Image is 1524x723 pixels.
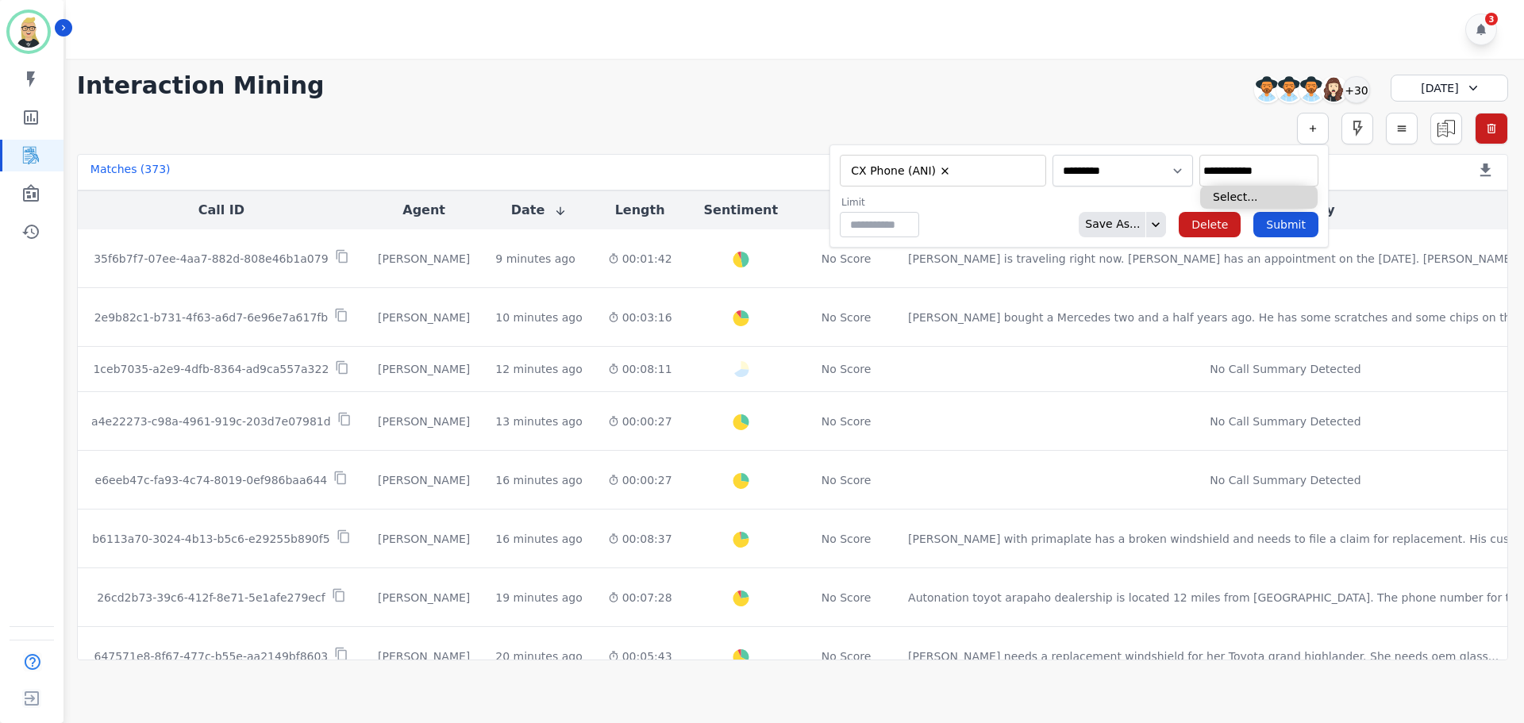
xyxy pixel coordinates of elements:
div: 00:08:37 [608,531,672,547]
div: No Score [822,648,872,664]
div: 00:01:42 [608,251,672,267]
div: [PERSON_NAME] [378,531,470,547]
li: Select... [1200,186,1318,209]
div: [PERSON_NAME] [378,472,470,488]
img: Bordered avatar [10,13,48,51]
button: Sentiment [704,201,778,220]
div: 16 minutes ago [495,531,582,547]
div: [PERSON_NAME] [378,361,470,377]
div: +30 [1343,76,1370,103]
ul: selected options [844,161,1036,180]
label: Limit [841,196,919,209]
div: 00:03:16 [608,310,672,325]
p: 35f6b7f7-07ee-4aa7-882d-808e46b1a079 [94,251,328,267]
div: No Score [822,310,872,325]
div: [PERSON_NAME] [378,413,470,429]
button: Length [615,201,665,220]
div: No Score [822,472,872,488]
button: Delete [1179,212,1241,237]
div: 12 minutes ago [495,361,582,377]
div: 3 [1485,13,1498,25]
div: 00:05:43 [608,648,672,664]
p: 26cd2b73-39c6-412f-8e71-5e1afe279ecf [97,590,325,606]
div: 19 minutes ago [495,590,582,606]
button: Remove CX Phone (ANI) [939,165,951,177]
li: CX Phone (ANI) [846,163,956,179]
p: 2e9b82c1-b731-4f63-a6d7-6e96e7a617fb [94,310,328,325]
div: 00:00:27 [608,472,672,488]
div: 20 minutes ago [495,648,582,664]
p: b6113a70-3024-4b13-b5c6-e29255b890f5 [92,531,329,547]
p: a4e22273-c98a-4961-919c-203d7e07981d [91,413,331,429]
div: [PERSON_NAME] [378,251,470,267]
div: Save As... [1079,212,1140,237]
ul: selected options [1203,163,1314,179]
div: 00:08:11 [608,361,672,377]
p: 1ceb7035-a2e9-4dfb-8364-ad9ca557a322 [93,361,329,377]
div: [PERSON_NAME] [378,648,470,664]
div: No Score [822,413,872,429]
p: 647571e8-8f67-477c-b55e-aa2149bf8603 [94,648,328,664]
div: 10 minutes ago [495,310,582,325]
div: No Score [822,251,872,267]
div: [PERSON_NAME] needs a replacement windshield for her Toyota grand highlander. She needs oem glass... [908,648,1499,664]
button: Call ID [198,201,244,220]
p: e6eeb47c-fa93-4c74-8019-0ef986baa644 [95,472,328,488]
div: No Score [822,590,872,606]
div: No Score [822,531,872,547]
div: 00:00:27 [608,413,672,429]
div: No Score [822,361,872,377]
button: Call Summary [1236,201,1334,220]
div: 00:07:28 [608,590,672,606]
div: Matches ( 373 ) [90,161,171,183]
button: Agent [402,201,445,220]
div: [PERSON_NAME] [378,590,470,606]
h1: Interaction Mining [77,71,325,100]
div: [DATE] [1391,75,1508,102]
button: Submit [1253,212,1318,237]
button: Date [511,201,568,220]
div: 13 minutes ago [495,413,582,429]
div: 9 minutes ago [495,251,575,267]
div: [PERSON_NAME] [378,310,470,325]
div: 16 minutes ago [495,472,582,488]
